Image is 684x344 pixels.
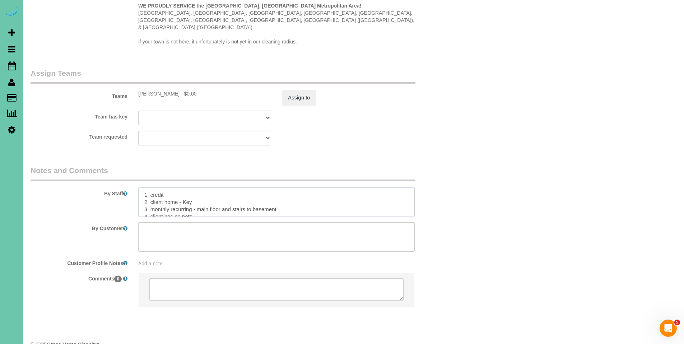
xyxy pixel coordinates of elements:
iframe: Intercom live chat [660,320,677,337]
legend: Notes and Comments [31,165,415,181]
strong: WE PROUDLY SERVICE the [GEOGRAPHIC_DATA], [GEOGRAPHIC_DATA] Metropolitan Area! [138,3,361,9]
label: Customer Profile Notes [25,257,133,267]
legend: Assign Teams [31,68,415,84]
label: Team requested [25,131,133,140]
span: Add a note [138,261,163,266]
div: 3.25 hours x $0.00/hour [138,90,271,97]
img: Automaid Logo [4,7,19,17]
label: By Customer [25,222,133,232]
button: Assign to [282,90,316,105]
span: 5 [674,320,680,325]
label: Comments [25,273,133,282]
p: [GEOGRAPHIC_DATA], [GEOGRAPHIC_DATA], [GEOGRAPHIC_DATA], [GEOGRAPHIC_DATA], [GEOGRAPHIC_DATA], [G... [138,2,415,45]
label: By Staff [25,187,133,197]
label: Teams [25,90,133,100]
label: Team has key [25,111,133,120]
span: 0 [114,276,122,282]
